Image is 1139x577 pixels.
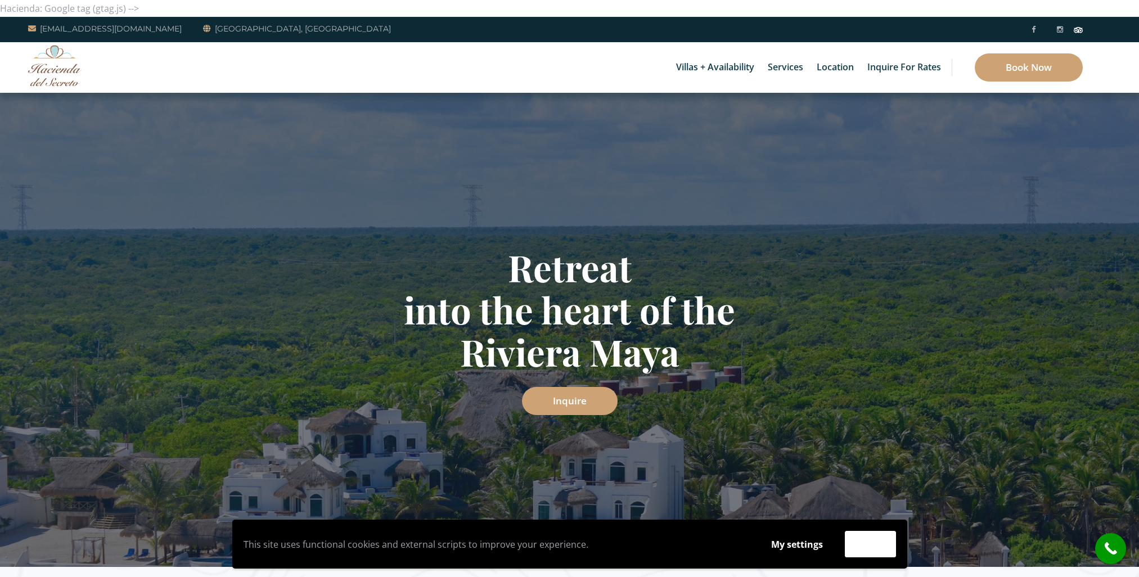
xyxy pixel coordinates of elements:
a: [GEOGRAPHIC_DATA], [GEOGRAPHIC_DATA] [203,22,391,35]
a: Villas + Availability [670,42,760,93]
i: call [1098,536,1123,561]
a: Location [811,42,859,93]
h1: Retreat into the heart of the Riviera Maya [241,246,899,373]
a: Inquire for Rates [862,42,947,93]
img: Awesome Logo [28,45,82,86]
a: call [1095,533,1126,564]
img: Tripadvisor_logomark.svg [1074,27,1083,33]
a: Inquire [522,387,618,415]
p: This site uses functional cookies and external scripts to improve your experience. [244,536,749,553]
a: [EMAIL_ADDRESS][DOMAIN_NAME] [28,22,182,35]
button: Accept [845,531,896,557]
a: Services [762,42,809,93]
button: My settings [760,531,834,557]
a: Book Now [975,53,1083,82]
